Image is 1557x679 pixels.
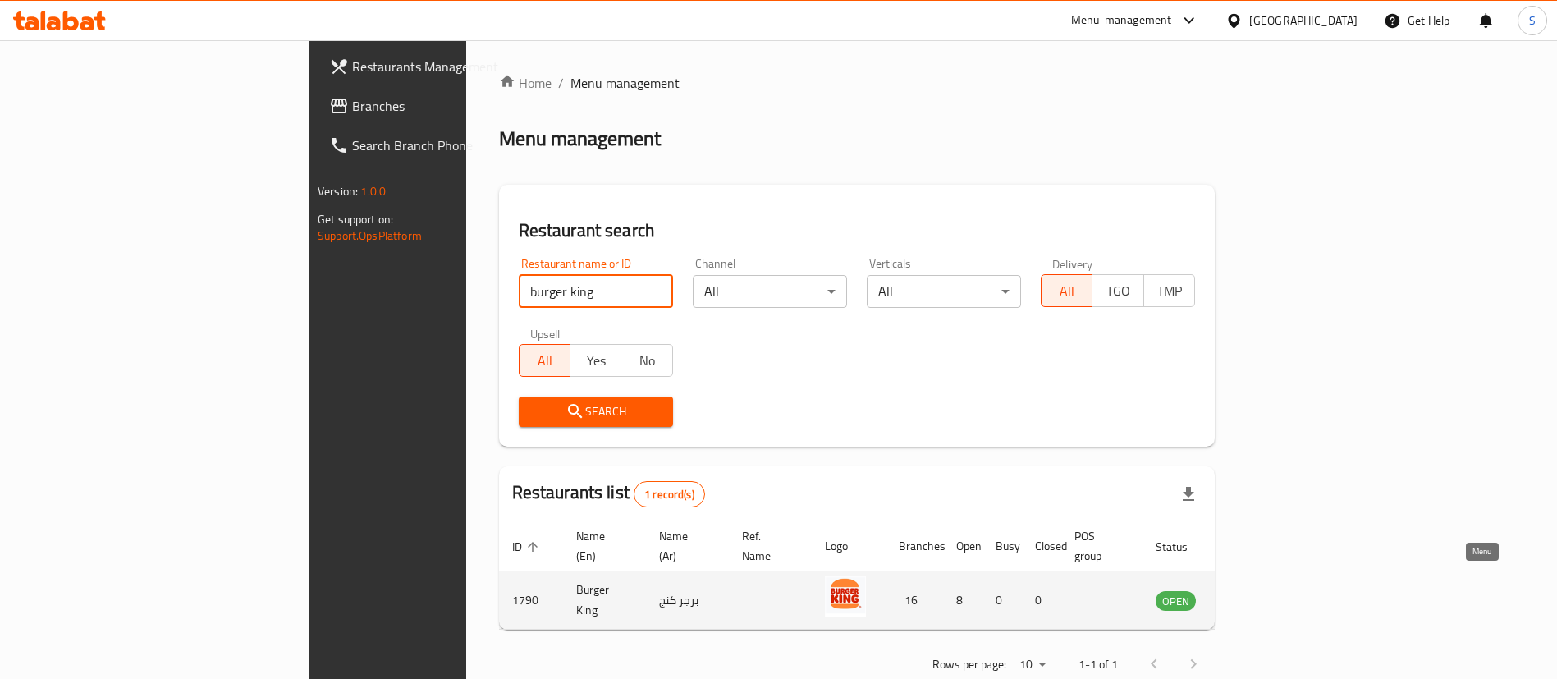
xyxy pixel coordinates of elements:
[1022,521,1061,571] th: Closed
[1156,592,1196,611] span: OPEN
[943,571,982,630] td: 8
[886,571,943,630] td: 16
[318,209,393,230] span: Get support on:
[1022,571,1061,630] td: 0
[1074,526,1123,566] span: POS group
[886,521,943,571] th: Branches
[742,526,792,566] span: Ref. Name
[628,349,666,373] span: No
[1092,274,1143,307] button: TGO
[352,57,556,76] span: Restaurants Management
[1143,274,1195,307] button: TMP
[1013,653,1052,677] div: Rows per page:
[519,397,673,427] button: Search
[512,537,543,557] span: ID
[982,571,1022,630] td: 0
[570,73,680,93] span: Menu management
[1048,279,1086,303] span: All
[932,654,1006,675] p: Rows per page:
[360,181,386,202] span: 1.0.0
[867,275,1021,308] div: All
[693,275,847,308] div: All
[1529,11,1536,30] span: S
[532,401,660,422] span: Search
[577,349,615,373] span: Yes
[316,86,570,126] a: Branches
[634,481,705,507] div: Total records count
[646,571,729,630] td: برجر كنج
[1078,654,1118,675] p: 1-1 of 1
[982,521,1022,571] th: Busy
[659,526,709,566] span: Name (Ar)
[1041,274,1092,307] button: All
[499,126,661,152] h2: Menu management
[316,47,570,86] a: Restaurants Management
[1249,11,1358,30] div: [GEOGRAPHIC_DATA]
[1099,279,1137,303] span: TGO
[318,181,358,202] span: Version:
[519,218,1195,243] h2: Restaurant search
[943,521,982,571] th: Open
[1052,258,1093,269] label: Delivery
[352,96,556,116] span: Branches
[621,344,672,377] button: No
[563,571,646,630] td: Burger King
[499,73,1215,93] nav: breadcrumb
[530,328,561,339] label: Upsell
[1151,279,1188,303] span: TMP
[352,135,556,155] span: Search Branch Phone
[812,521,886,571] th: Logo
[526,349,564,373] span: All
[318,225,422,246] a: Support.OpsPlatform
[519,344,570,377] button: All
[634,487,704,502] span: 1 record(s)
[316,126,570,165] a: Search Branch Phone
[825,576,866,617] img: Burger King
[1156,537,1209,557] span: Status
[519,275,673,308] input: Search for restaurant name or ID..
[499,521,1285,630] table: enhanced table
[576,526,626,566] span: Name (En)
[1156,591,1196,611] div: OPEN
[570,344,621,377] button: Yes
[1071,11,1172,30] div: Menu-management
[1169,475,1208,514] div: Export file
[512,480,705,507] h2: Restaurants list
